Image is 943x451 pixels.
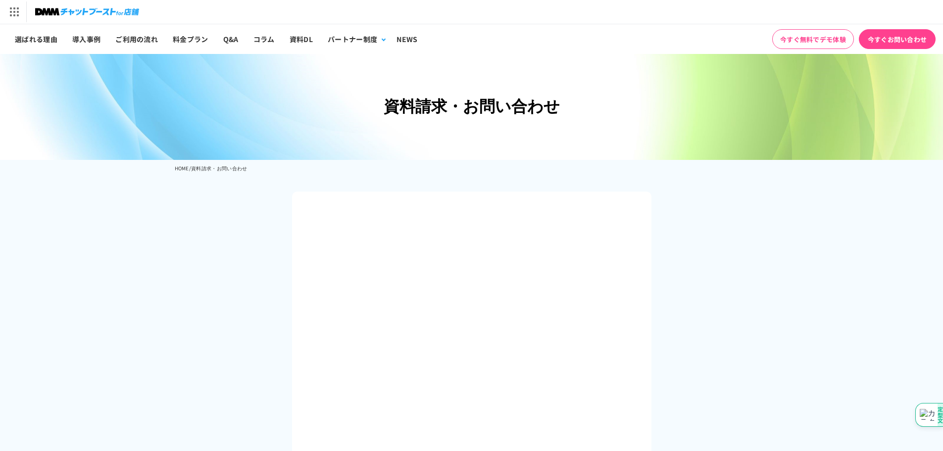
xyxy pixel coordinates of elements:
li: 資料請求・お問い合わせ [191,162,248,174]
div: 定型文モーダルを開く（ドラッグで移動できます） [915,403,943,427]
a: 今すぐお問い合わせ [859,29,936,49]
div: パートナー制度 [328,34,377,44]
img: サービス [1,1,26,22]
p: 定型文 [937,406,943,424]
li: / [189,162,191,174]
button: 定型文 [915,403,943,427]
a: HOME [175,164,189,172]
a: Q&A [216,24,246,54]
a: ご利用の流れ [108,24,165,54]
a: NEWS [389,24,425,54]
a: 今すぐ無料でデモ体験 [772,29,854,49]
a: 料金プラン [165,24,216,54]
h1: 資料請求・お問い合わせ [175,94,769,118]
img: チャットブーストfor店舗 [35,5,139,19]
a: 導入事例 [65,24,108,54]
a: 資料DL [282,24,320,54]
a: コラム [246,24,282,54]
a: 選ばれる理由 [7,24,65,54]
